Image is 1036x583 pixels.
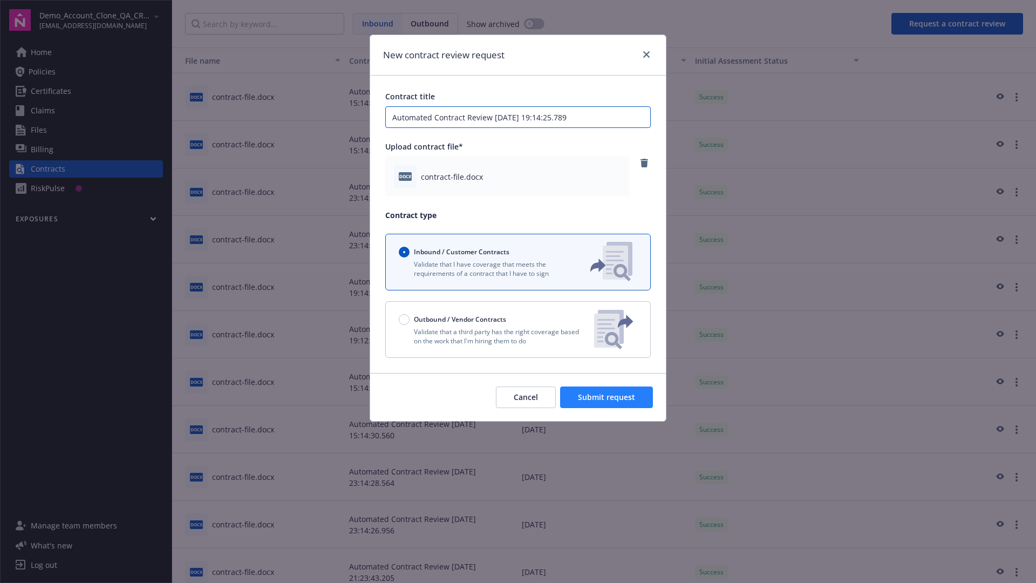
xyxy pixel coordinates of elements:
[496,387,556,408] button: Cancel
[414,247,509,256] span: Inbound / Customer Contracts
[640,48,653,61] a: close
[578,392,635,402] span: Submit request
[385,301,651,358] button: Outbound / Vendor ContractsValidate that a third party has the right coverage based on the work t...
[399,327,585,345] p: Validate that a third party has the right coverage based on the work that I'm hiring them to do
[385,209,651,221] p: Contract type
[385,106,651,128] input: Enter a title for this contract
[414,315,506,324] span: Outbound / Vendor Contracts
[399,247,410,257] input: Inbound / Customer Contracts
[421,171,483,182] span: contract-file.docx
[399,314,410,325] input: Outbound / Vendor Contracts
[383,48,505,62] h1: New contract review request
[399,260,572,278] p: Validate that I have coverage that meets the requirements of a contract that I have to sign
[514,392,538,402] span: Cancel
[638,157,651,170] a: remove
[560,387,653,408] button: Submit request
[385,91,435,101] span: Contract title
[385,234,651,290] button: Inbound / Customer ContractsValidate that I have coverage that meets the requirements of a contra...
[385,141,463,152] span: Upload contract file*
[399,172,412,180] span: docx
